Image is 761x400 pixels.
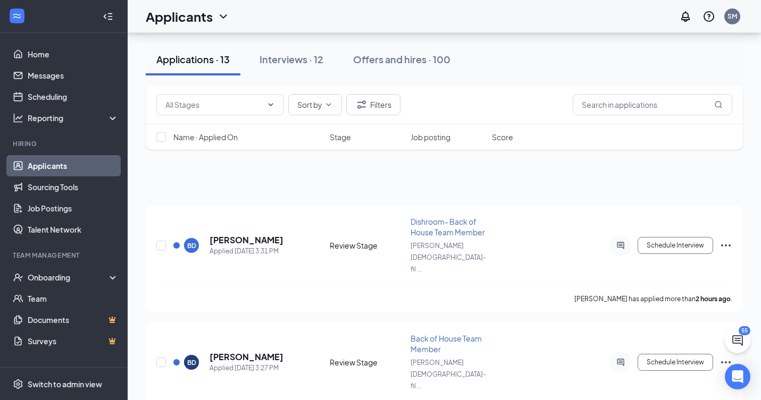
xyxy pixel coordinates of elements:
[260,53,323,66] div: Interviews · 12
[411,242,486,273] span: [PERSON_NAME] [DEMOGRAPHIC_DATA]-fil ...
[173,132,238,142] span: Name · Applied On
[353,53,450,66] div: Offers and hires · 100
[103,11,113,22] svg: Collapse
[28,86,119,107] a: Scheduling
[12,11,22,21] svg: WorkstreamLogo
[13,113,23,123] svg: Analysis
[28,272,110,283] div: Onboarding
[355,98,368,111] svg: Filter
[28,288,119,309] a: Team
[411,217,485,237] span: Dishroom- Back of House Team Member
[411,132,450,142] span: Job posting
[266,100,275,109] svg: ChevronDown
[346,94,400,115] button: Filter Filters
[714,100,723,109] svg: MagnifyingGlass
[492,132,513,142] span: Score
[187,241,196,250] div: BD
[614,358,627,367] svg: ActiveChat
[573,94,732,115] input: Search in applications
[324,100,333,109] svg: ChevronDown
[146,7,213,25] h1: Applicants
[574,294,732,303] p: [PERSON_NAME] has applied more than .
[720,356,732,369] svg: Ellipses
[13,272,23,283] svg: UserCheck
[696,295,731,303] b: 2 hours ago
[703,10,715,23] svg: QuestionInfo
[739,326,750,335] div: 55
[28,113,119,123] div: Reporting
[28,198,119,219] a: Job Postings
[288,94,342,115] button: Sort byChevronDown
[28,379,102,389] div: Switch to admin view
[28,155,119,176] a: Applicants
[28,65,119,86] a: Messages
[727,12,737,21] div: SM
[165,99,262,110] input: All Stages
[13,379,23,389] svg: Settings
[725,364,750,389] div: Open Intercom Messenger
[210,363,283,373] div: Applied [DATE] 3:27 PM
[411,359,486,390] span: [PERSON_NAME] [DEMOGRAPHIC_DATA]-fil ...
[156,53,230,66] div: Applications · 13
[28,330,119,352] a: SurveysCrown
[13,251,116,260] div: Team Management
[731,334,744,347] svg: ChatActive
[28,44,119,65] a: Home
[411,334,482,354] span: Back of House Team Member
[330,357,405,368] div: Review Stage
[187,358,196,367] div: BD
[28,176,119,198] a: Sourcing Tools
[614,241,627,250] svg: ActiveChat
[210,246,283,257] div: Applied [DATE] 3:31 PM
[210,234,283,246] h5: [PERSON_NAME]
[217,10,230,23] svg: ChevronDown
[638,237,713,254] button: Schedule Interview
[330,132,351,142] span: Stage
[210,351,283,363] h5: [PERSON_NAME]
[720,239,732,252] svg: Ellipses
[638,354,713,371] button: Schedule Interview
[297,101,322,108] span: Sort by
[28,309,119,330] a: DocumentsCrown
[725,328,750,353] button: ChatActive
[679,10,692,23] svg: Notifications
[13,139,116,148] div: Hiring
[28,219,119,240] a: Talent Network
[330,240,405,251] div: Review Stage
